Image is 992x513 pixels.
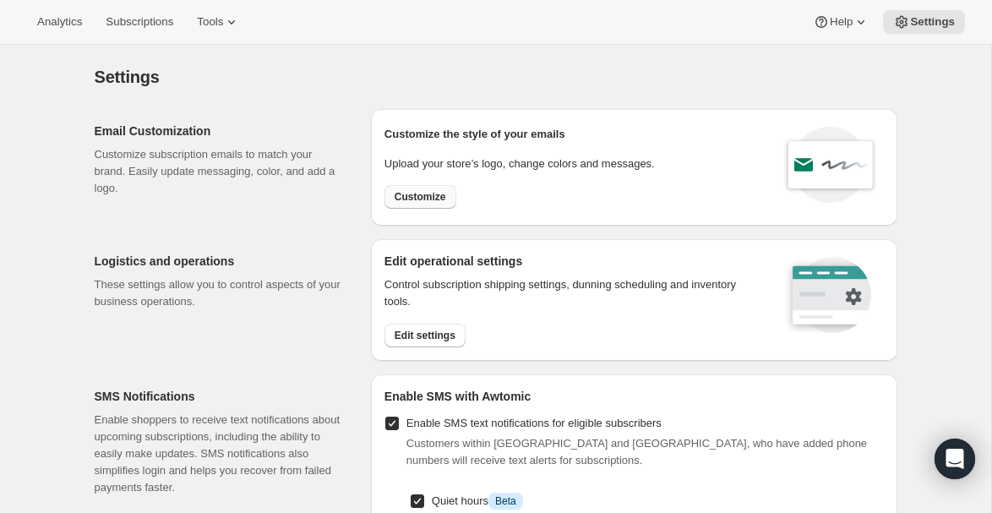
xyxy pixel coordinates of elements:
button: Customize [384,185,456,209]
p: Customize subscription emails to match your brand. Easily update messaging, color, and add a logo. [95,146,344,197]
h2: Email Customization [95,123,344,139]
span: Customize [395,190,446,204]
p: These settings allow you to control aspects of your business operations. [95,276,344,310]
p: Control subscription shipping settings, dunning scheduling and inventory tools. [384,276,762,310]
h2: Enable SMS with Awtomic [384,388,884,405]
span: Subscriptions [106,15,173,29]
span: Beta [495,494,516,508]
span: Quiet hours [432,494,523,507]
span: Help [830,15,853,29]
p: Enable shoppers to receive text notifications about upcoming subscriptions, including the ability... [95,412,344,496]
div: Open Intercom Messenger [935,439,975,479]
h2: Edit operational settings [384,253,762,270]
span: Enable SMS text notifications for eligible subscribers [406,417,662,429]
span: Settings [95,68,160,86]
span: Customers within [GEOGRAPHIC_DATA] and [GEOGRAPHIC_DATA], who have added phone numbers will recei... [406,437,867,467]
p: Upload your store’s logo, change colors and messages. [384,156,655,172]
h2: SMS Notifications [95,388,344,405]
span: Settings [910,15,955,29]
span: Tools [197,15,223,29]
span: Edit settings [395,329,455,342]
p: Customize the style of your emails [384,126,565,143]
button: Help [803,10,880,34]
button: Analytics [27,10,92,34]
span: Analytics [37,15,82,29]
button: Tools [187,10,250,34]
button: Edit settings [384,324,466,347]
h2: Logistics and operations [95,253,344,270]
button: Settings [883,10,965,34]
button: Subscriptions [95,10,183,34]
